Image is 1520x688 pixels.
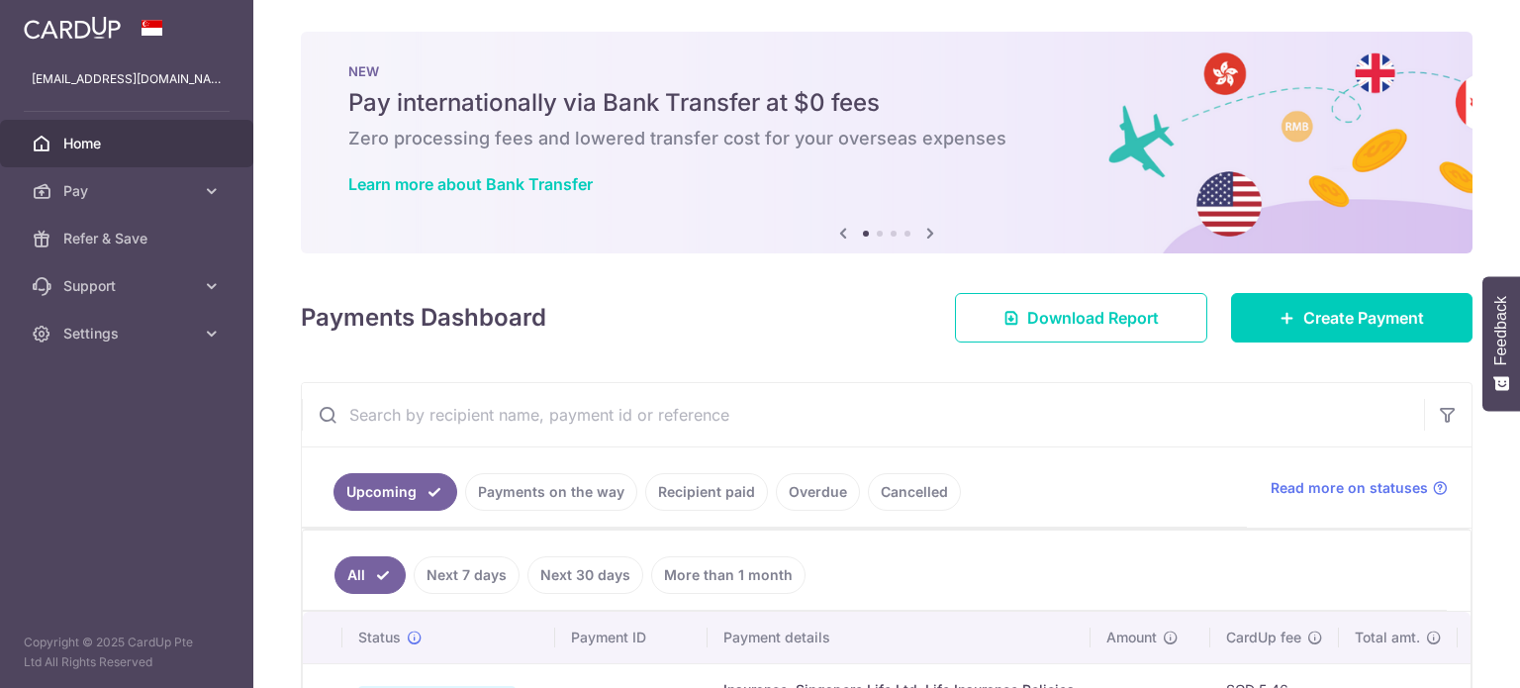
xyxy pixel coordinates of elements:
a: Cancelled [868,473,961,511]
span: Amount [1106,628,1157,647]
a: Next 30 days [527,556,643,594]
span: Support [63,276,194,296]
h4: Payments Dashboard [301,300,546,336]
th: Payment details [708,612,1091,663]
span: Create Payment [1303,306,1424,330]
span: CardUp fee [1226,628,1301,647]
span: Settings [63,324,194,344]
a: Create Payment [1231,293,1472,343]
p: [EMAIL_ADDRESS][DOMAIN_NAME] [32,69,222,89]
span: Feedback [1492,296,1510,365]
h5: Pay internationally via Bank Transfer at $0 fees [348,87,1425,119]
span: Refer & Save [63,229,194,248]
input: Search by recipient name, payment id or reference [302,383,1424,446]
a: Learn more about Bank Transfer [348,174,593,194]
h6: Zero processing fees and lowered transfer cost for your overseas expenses [348,127,1425,150]
span: Status [358,628,401,647]
a: Overdue [776,473,860,511]
button: Feedback - Show survey [1482,276,1520,411]
a: Next 7 days [414,556,520,594]
iframe: Opens a widget where you can find more information [1393,629,1500,678]
span: Pay [63,181,194,201]
span: Download Report [1027,306,1159,330]
p: NEW [348,63,1425,79]
a: Read more on statuses [1271,478,1448,498]
th: Payment ID [555,612,708,663]
img: Bank transfer banner [301,32,1472,253]
a: Upcoming [333,473,457,511]
a: More than 1 month [651,556,806,594]
span: Read more on statuses [1271,478,1428,498]
span: Home [63,134,194,153]
a: Download Report [955,293,1207,343]
span: Total amt. [1355,628,1420,647]
img: CardUp [24,16,121,40]
a: All [334,556,406,594]
a: Payments on the way [465,473,637,511]
a: Recipient paid [645,473,768,511]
